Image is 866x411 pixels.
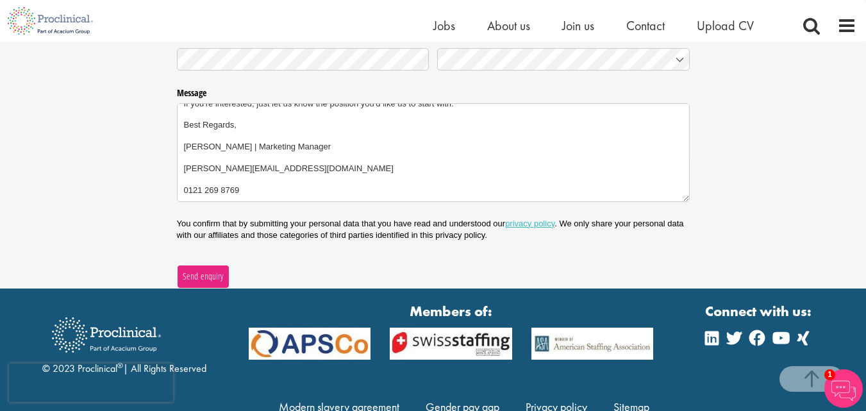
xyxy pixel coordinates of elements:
[177,218,690,241] p: You confirm that by submitting your personal data that you have read and understood our . We only...
[487,17,530,34] a: About us
[433,17,455,34] a: Jobs
[697,17,754,34] a: Upload CV
[177,48,429,71] input: State / Province / Region
[522,328,663,360] img: APSCo
[239,328,380,360] img: APSCo
[380,328,521,360] img: APSCo
[626,17,665,34] a: Contact
[177,265,229,288] button: Send enquiry
[824,369,835,380] span: 1
[705,301,814,321] strong: Connect with us:
[42,308,206,376] div: © 2023 Proclinical | All Rights Reserved
[562,17,594,34] a: Join us
[42,308,171,362] img: Proclinical Recruitment
[177,82,690,99] label: Message
[182,269,224,283] span: Send enquiry
[117,360,123,371] sup: ®
[505,219,554,228] a: privacy policy
[824,369,863,408] img: Chatbot
[249,301,653,321] strong: Members of:
[437,48,690,71] input: Country
[9,364,173,402] iframe: reCAPTCHA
